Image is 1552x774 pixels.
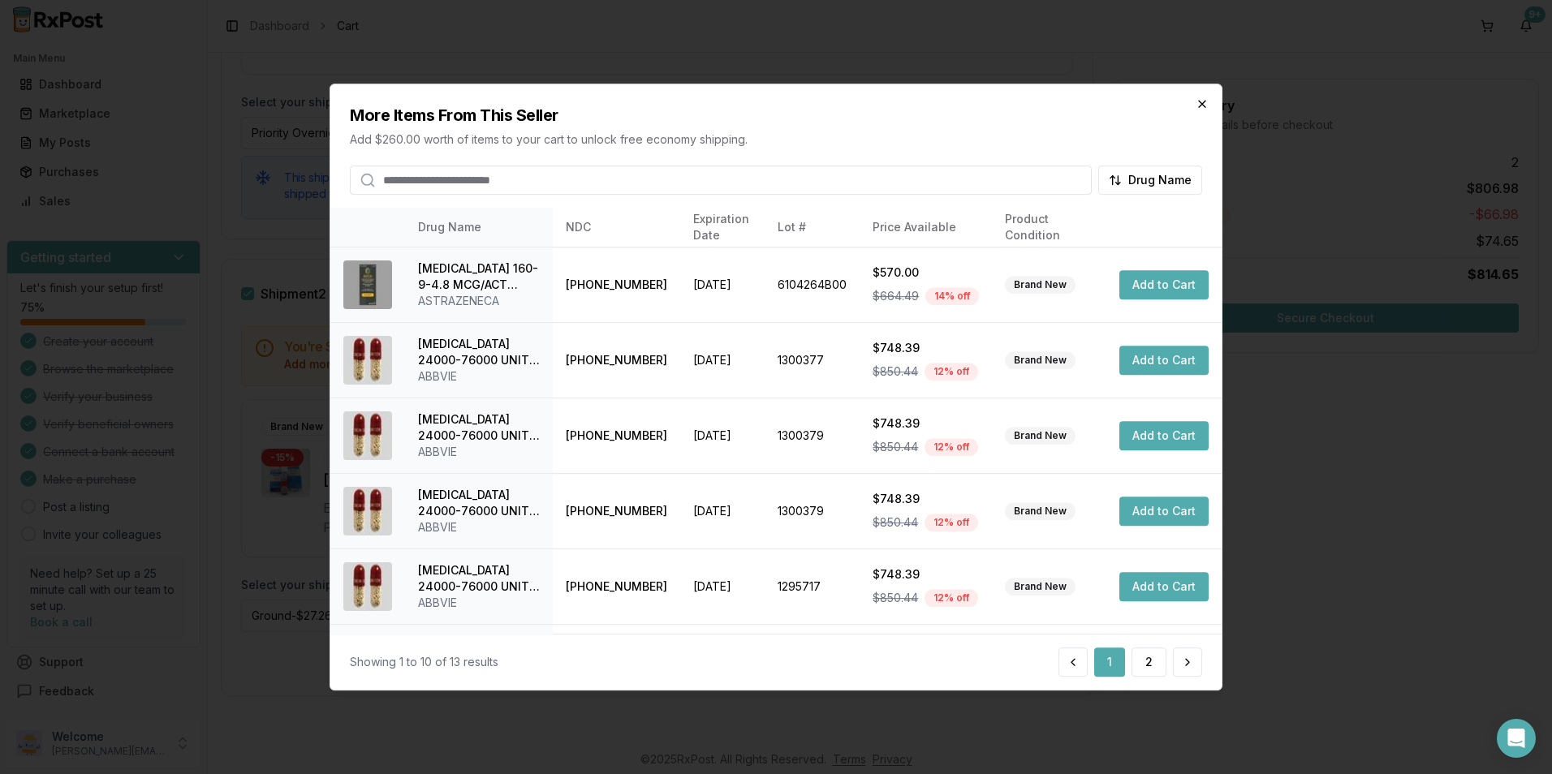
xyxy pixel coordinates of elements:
[1128,172,1192,188] span: Drug Name
[873,439,918,455] span: $850.44
[1098,166,1202,195] button: Drug Name
[418,336,540,368] div: [MEDICAL_DATA] 24000-76000 UNIT CPEP
[418,411,540,444] div: [MEDICAL_DATA] 24000-76000 UNIT CPEP
[1119,346,1209,375] button: Add to Cart
[1005,578,1076,596] div: Brand New
[1119,572,1209,601] button: Add to Cart
[680,473,765,548] td: [DATE]
[873,415,979,432] div: $748.39
[418,595,540,611] div: ABBVIE
[418,368,540,385] div: ABBVIE
[343,260,392,309] img: Breztri Aerosphere 160-9-4.8 MCG/ACT AERO
[350,654,498,670] div: Showing 1 to 10 of 13 results
[350,104,1202,127] h2: More Items From This Seller
[418,293,540,309] div: ASTRAZENECA
[1005,502,1076,520] div: Brand New
[680,247,765,322] td: [DATE]
[992,208,1106,247] th: Product Condition
[553,548,680,624] td: [PHONE_NUMBER]
[680,624,765,716] td: [DATE]
[680,208,765,247] th: Expiration Date
[553,247,680,322] td: [PHONE_NUMBER]
[1094,647,1125,677] button: 1
[765,548,860,624] td: 1295717
[343,411,392,460] img: Creon 24000-76000 UNIT CPEP
[343,562,392,611] img: Creon 24000-76000 UNIT CPEP
[873,340,979,356] div: $748.39
[925,363,978,381] div: 12 % off
[873,264,979,281] div: $570.00
[343,487,392,535] img: Creon 24000-76000 UNIT CPEP
[553,398,680,473] td: [PHONE_NUMBER]
[1132,647,1166,677] button: 2
[553,322,680,398] td: [PHONE_NUMBER]
[553,624,680,716] td: [PHONE_NUMBER]
[418,260,540,293] div: [MEDICAL_DATA] 160-9-4.8 MCG/ACT AERO
[873,363,918,380] span: $850.44
[418,562,540,595] div: [MEDICAL_DATA] 24000-76000 UNIT CPEP
[873,566,979,583] div: $748.39
[405,208,553,247] th: Drug Name
[765,322,860,398] td: 1300377
[680,322,765,398] td: [DATE]
[925,287,979,305] div: 14 % off
[553,473,680,548] td: [PHONE_NUMBER]
[873,514,918,531] span: $850.44
[680,548,765,624] td: [DATE]
[418,519,540,535] div: ABBVIE
[873,288,919,304] span: $664.49
[1005,427,1076,445] div: Brand New
[1119,421,1209,450] button: Add to Cart
[418,487,540,519] div: [MEDICAL_DATA] 24000-76000 UNIT CPEP
[343,336,392,385] img: Creon 24000-76000 UNIT CPEP
[873,590,918,606] span: $850.44
[765,398,860,473] td: 1300379
[765,473,860,548] td: 1300379
[925,438,978,456] div: 12 % off
[553,208,680,247] th: NDC
[873,491,979,507] div: $748.39
[765,247,860,322] td: 6104264B00
[1119,270,1209,299] button: Add to Cart
[860,208,992,247] th: Price Available
[765,208,860,247] th: Lot #
[1005,351,1076,369] div: Brand New
[1119,497,1209,526] button: Add to Cart
[1005,276,1076,294] div: Brand New
[925,589,978,607] div: 12 % off
[765,624,860,716] td: 3234556
[925,514,978,531] div: 12 % off
[680,398,765,473] td: [DATE]
[350,131,1202,148] p: Add $260.00 worth of items to your cart to unlock free economy shipping.
[418,444,540,460] div: ABBVIE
